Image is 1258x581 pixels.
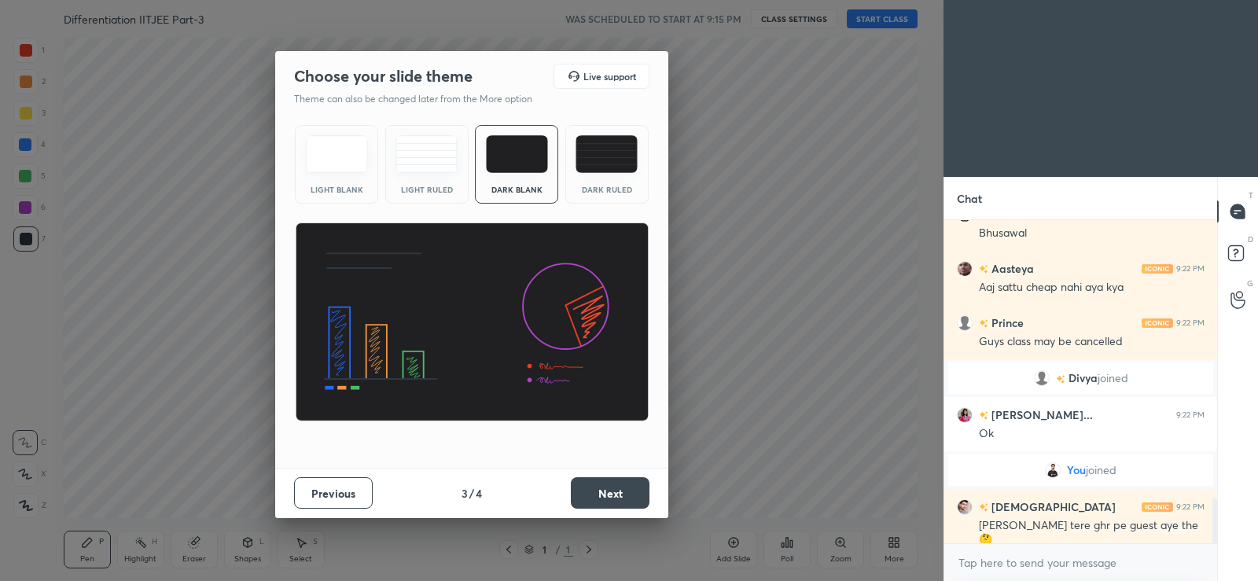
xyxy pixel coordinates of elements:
[1034,370,1050,386] img: default.png
[988,406,1093,423] h6: [PERSON_NAME]...
[1176,502,1205,512] div: 9:22 PM
[979,280,1205,296] div: Aaj sattu cheap nahi aya kya
[988,260,1034,277] h6: Aasteya
[395,186,458,193] div: Light Ruled
[1142,264,1173,274] img: iconic-light.a09c19a4.png
[957,407,973,423] img: 72020d5b39d64275b86552335ed10d6d.jpg
[957,499,973,515] img: ecdb62aaac184653a125a88583c3cb5b.jpg
[583,72,636,81] h5: Live support
[476,485,482,502] h4: 4
[1142,502,1173,512] img: iconic-light.a09c19a4.png
[306,135,368,173] img: lightTheme.e5ed3b09.svg
[294,92,549,106] p: Theme can also be changed later from the More option
[979,518,1205,548] div: [PERSON_NAME] tere ghr pe guest aye the🤔
[1045,462,1061,478] img: 144b345530af4266b4014317b2bf6637.jpg
[1067,464,1086,476] span: You
[1176,318,1205,328] div: 9:22 PM
[944,220,1217,543] div: grid
[988,498,1116,515] h6: [DEMOGRAPHIC_DATA]
[576,135,638,173] img: darkRuledTheme.de295e13.svg
[294,477,373,509] button: Previous
[462,485,468,502] h4: 3
[957,315,973,331] img: default.png
[576,186,638,193] div: Dark Ruled
[979,503,988,512] img: no-rating-badge.077c3623.svg
[1176,410,1205,420] div: 9:22 PM
[1247,278,1253,289] p: G
[295,222,649,422] img: darkThemeBanner.d06ce4a2.svg
[988,314,1024,331] h6: Prince
[979,319,988,328] img: no-rating-badge.077c3623.svg
[957,261,973,277] img: 56929b152c2d4a939beb6cd7cc3727ee.jpg
[979,226,1205,241] div: Bhusawal
[571,477,649,509] button: Next
[305,186,368,193] div: Light Blank
[1098,372,1128,384] span: joined
[1086,464,1116,476] span: joined
[1176,264,1205,274] div: 9:22 PM
[979,426,1205,442] div: Ok
[1142,318,1173,328] img: iconic-light.a09c19a4.png
[1249,189,1253,201] p: T
[1056,375,1065,384] img: no-rating-badge.077c3623.svg
[979,265,988,274] img: no-rating-badge.077c3623.svg
[294,66,473,86] h2: Choose your slide theme
[485,186,548,193] div: Dark Blank
[1069,372,1098,384] span: Divya
[395,135,458,173] img: lightRuledTheme.5fabf969.svg
[469,485,474,502] h4: /
[486,135,548,173] img: darkTheme.f0cc69e5.svg
[944,178,995,219] p: Chat
[979,411,988,420] img: no-rating-badge.077c3623.svg
[1248,234,1253,245] p: D
[979,334,1205,350] div: Guys class may be cancelled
